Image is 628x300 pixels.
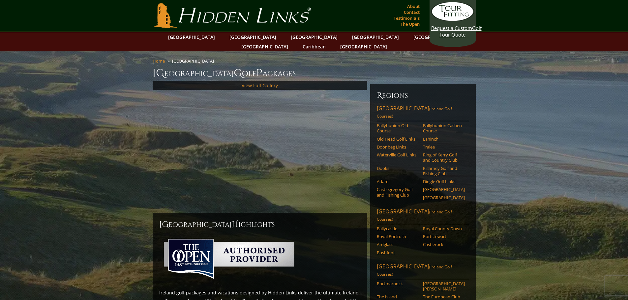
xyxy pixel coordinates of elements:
a: The European Club [423,294,465,299]
a: [GEOGRAPHIC_DATA] [423,195,465,200]
a: Testimonials [392,14,421,23]
a: Ring of Kerry Golf and Country Club [423,152,465,163]
a: Killarney Golf and Fishing Club [423,166,465,177]
h6: Regions [377,90,469,101]
h1: [GEOGRAPHIC_DATA] olf ackages [153,67,476,80]
a: [GEOGRAPHIC_DATA](Ireland Golf Courses) [377,105,469,121]
a: [GEOGRAPHIC_DATA] [287,32,341,42]
a: [GEOGRAPHIC_DATA](Ireland Golf Courses) [377,263,469,279]
span: P [256,67,262,80]
a: View Full Gallery [242,82,278,89]
a: Caribbean [299,42,329,51]
a: [GEOGRAPHIC_DATA] [349,32,402,42]
a: Old Head Golf Links [377,136,419,142]
a: Castlegregory Golf and Fishing Club [377,187,419,198]
a: Royal Portrush [377,234,419,239]
a: Adare [377,179,419,184]
a: Royal County Down [423,226,465,231]
span: (Ireland Golf Courses) [377,106,452,119]
span: Request a Custom [431,25,472,31]
a: Dingle Golf Links [423,179,465,184]
a: Portmarnock [377,281,419,286]
a: Contact [402,8,421,17]
a: Portstewart [423,234,465,239]
a: Request a CustomGolf Tour Quote [431,2,474,38]
span: G [234,67,242,80]
a: Doonbeg Links [377,144,419,150]
a: [GEOGRAPHIC_DATA] [165,32,218,42]
h2: [GEOGRAPHIC_DATA] ighlights [159,219,360,230]
a: [GEOGRAPHIC_DATA] [337,42,390,51]
a: Lahinch [423,136,465,142]
a: [GEOGRAPHIC_DATA] [423,187,465,192]
span: (Ireland Golf Courses) [377,264,452,277]
a: Ballybunion Old Course [377,123,419,134]
a: [GEOGRAPHIC_DATA] [238,42,291,51]
a: Waterville Golf Links [377,152,419,157]
a: Tralee [423,144,465,150]
a: Castlerock [423,242,465,247]
a: [GEOGRAPHIC_DATA] [226,32,280,42]
a: The Open [399,19,421,29]
a: Ardglass [377,242,419,247]
a: [GEOGRAPHIC_DATA][PERSON_NAME] [423,281,465,292]
a: Home [153,58,165,64]
a: The Island [377,294,419,299]
a: Bushfoot [377,250,419,255]
a: Dooks [377,166,419,171]
a: [GEOGRAPHIC_DATA] [410,32,464,42]
a: [GEOGRAPHIC_DATA](Ireland Golf Courses) [377,208,469,224]
span: H [232,219,238,230]
a: Ballybunion Cashen Course [423,123,465,134]
span: (Ireland Golf Courses) [377,209,452,222]
a: Ballycastle [377,226,419,231]
li: [GEOGRAPHIC_DATA] [172,58,217,64]
a: About [405,2,421,11]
